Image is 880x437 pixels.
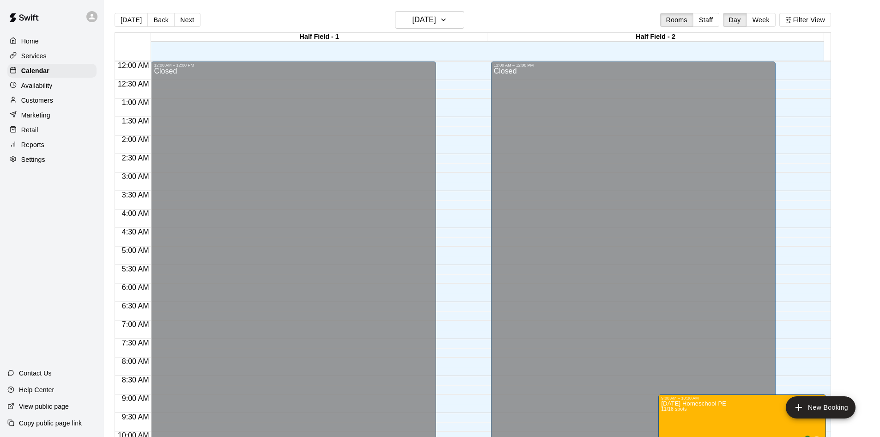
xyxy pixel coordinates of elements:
[21,111,50,120] p: Marketing
[746,13,776,27] button: Week
[723,13,747,27] button: Day
[19,419,82,428] p: Copy public page link
[7,153,97,166] a: Settings
[21,37,39,46] p: Home
[661,396,823,400] div: 9:00 AM – 10:30 AM
[395,11,464,29] button: [DATE]
[115,13,148,27] button: [DATE]
[154,63,433,68] div: 12:00 AM – 12:00 PM
[120,302,152,310] span: 6:30 AM
[19,402,69,411] p: View public page
[120,339,152,347] span: 7:30 AM
[120,172,152,180] span: 3:00 AM
[21,66,49,75] p: Calendar
[21,125,38,135] p: Retail
[21,140,44,149] p: Reports
[7,34,97,48] a: Home
[120,209,152,217] span: 4:00 AM
[120,191,152,199] span: 3:30 AM
[120,376,152,384] span: 8:30 AM
[19,369,52,378] p: Contact Us
[120,98,152,106] span: 1:00 AM
[120,413,152,421] span: 9:30 AM
[21,81,53,90] p: Availability
[115,80,152,88] span: 12:30 AM
[21,96,53,105] p: Customers
[174,13,200,27] button: Next
[120,228,152,236] span: 4:30 AM
[7,79,97,92] a: Availability
[487,33,824,42] div: Half Field - 2
[120,135,152,143] span: 2:00 AM
[120,117,152,125] span: 1:30 AM
[120,320,152,328] span: 7:00 AM
[120,265,152,273] span: 5:30 AM
[120,154,152,162] span: 2:30 AM
[7,138,97,152] a: Reports
[693,13,719,27] button: Staff
[21,51,47,61] p: Services
[786,396,856,419] button: add
[494,63,773,68] div: 12:00 AM – 12:00 PM
[660,13,693,27] button: Rooms
[7,64,97,78] a: Calendar
[661,406,686,412] span: 11/18 spots filled
[7,93,97,107] a: Customers
[120,246,152,254] span: 5:00 AM
[120,283,152,291] span: 6:00 AM
[21,155,45,164] p: Settings
[7,49,97,63] a: Services
[7,123,97,137] a: Retail
[120,357,152,365] span: 8:00 AM
[779,13,831,27] button: Filter View
[19,385,54,394] p: Help Center
[7,108,97,122] a: Marketing
[115,62,152,69] span: 12:00 AM
[151,33,487,42] div: Half Field - 1
[147,13,175,27] button: Back
[120,394,152,402] span: 9:00 AM
[413,13,436,26] h6: [DATE]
